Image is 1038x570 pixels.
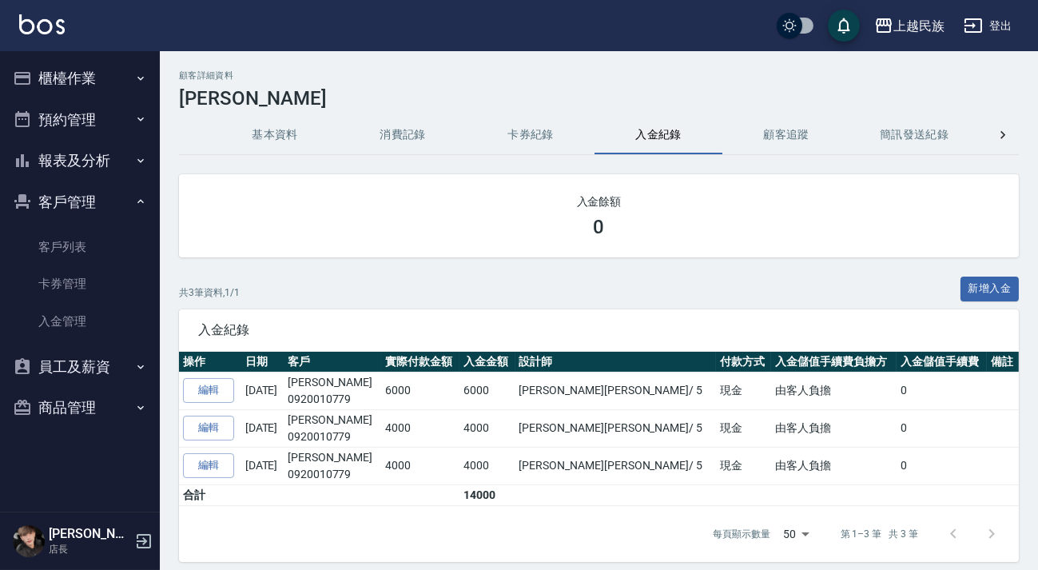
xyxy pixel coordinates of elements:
[284,447,381,484] td: [PERSON_NAME]
[198,322,1000,338] span: 入金紀錄
[179,352,241,373] th: 操作
[381,409,459,447] td: 4000
[459,409,515,447] td: 4000
[594,216,605,238] h3: 0
[6,181,153,223] button: 客戶管理
[515,409,717,447] td: [PERSON_NAME][PERSON_NAME] / 5
[6,387,153,428] button: 商品管理
[868,10,951,42] button: 上越民族
[381,352,459,373] th: 實際付款金額
[716,372,771,409] td: 現金
[6,265,153,302] a: 卡券管理
[179,70,1019,81] h2: 顧客詳細資料
[19,14,65,34] img: Logo
[771,352,897,373] th: 入金儲值手續費負擔方
[241,352,284,373] th: 日期
[13,525,45,557] img: Person
[211,116,339,154] button: 基本資料
[459,447,515,484] td: 4000
[716,352,771,373] th: 付款方式
[284,372,381,409] td: [PERSON_NAME]
[771,409,897,447] td: 由客人負擔
[459,352,515,373] th: 入金金額
[6,346,153,388] button: 員工及薪資
[716,409,771,447] td: 現金
[897,372,987,409] td: 0
[6,229,153,265] a: 客戶列表
[179,285,240,300] p: 共 3 筆資料, 1 / 1
[897,352,987,373] th: 入金儲值手續費
[183,453,234,478] a: 編輯
[771,447,897,484] td: 由客人負擔
[183,416,234,440] a: 編輯
[515,352,717,373] th: 設計師
[179,484,241,505] td: 合計
[515,447,717,484] td: [PERSON_NAME][PERSON_NAME] / 5
[6,303,153,340] a: 入金管理
[960,277,1020,301] button: 新增入金
[198,193,1000,209] h2: 入金餘額
[850,116,978,154] button: 簡訊發送紀錄
[6,58,153,99] button: 櫃檯作業
[716,447,771,484] td: 現金
[828,10,860,42] button: save
[771,372,897,409] td: 由客人負擔
[897,447,987,484] td: 0
[49,542,130,556] p: 店長
[777,512,815,556] div: 50
[179,87,1019,110] h3: [PERSON_NAME]
[241,372,284,409] td: [DATE]
[515,372,717,409] td: [PERSON_NAME][PERSON_NAME] / 5
[288,391,377,408] p: 0920010779
[49,526,130,542] h5: [PERSON_NAME]
[459,484,515,505] td: 14000
[713,527,770,541] p: 每頁顯示數量
[288,466,377,483] p: 0920010779
[381,372,459,409] td: 6000
[987,352,1019,373] th: 備註
[957,11,1019,41] button: 登出
[467,116,595,154] button: 卡券紀錄
[339,116,467,154] button: 消費記錄
[722,116,850,154] button: 顧客追蹤
[6,140,153,181] button: 報表及分析
[241,409,284,447] td: [DATE]
[284,409,381,447] td: [PERSON_NAME]
[6,99,153,141] button: 預約管理
[183,378,234,403] a: 編輯
[284,352,381,373] th: 客戶
[241,447,284,484] td: [DATE]
[841,527,918,541] p: 第 1–3 筆 共 3 筆
[381,447,459,484] td: 4000
[595,116,722,154] button: 入金紀錄
[893,16,945,36] div: 上越民族
[459,372,515,409] td: 6000
[288,428,377,445] p: 0920010779
[897,409,987,447] td: 0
